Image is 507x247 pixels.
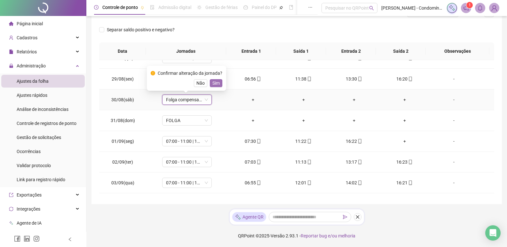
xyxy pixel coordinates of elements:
[233,138,273,145] div: 07:30
[334,117,374,124] div: +
[196,80,205,87] span: Não
[9,193,13,197] span: export
[166,136,208,146] span: 07:00 - 11:00 | 13:00 - 16:20
[308,5,313,10] span: ellipsis
[289,5,293,10] span: book
[384,138,425,145] div: +
[408,181,413,185] span: mobile
[271,233,285,238] span: Versão
[233,117,273,124] div: +
[343,215,347,219] span: send
[233,75,273,82] div: 06:56
[194,79,207,87] button: Não
[17,149,41,154] span: Ocorrências
[212,80,220,87] span: Sim
[357,181,362,185] span: mobile
[435,75,473,82] div: -
[431,48,484,55] span: Observações
[334,75,374,82] div: 13:30
[301,233,355,238] span: Reportar bug e/ou melhoria
[252,5,277,10] span: Painel do DP
[111,180,134,185] span: 03/09(qua)
[435,117,473,124] div: -
[17,107,68,112] span: Análise de inconsistências
[166,178,208,188] span: 07:00 - 11:00 | 13:00 - 16:20
[279,6,283,10] span: pushpin
[86,225,507,247] footer: QRPoint © 2025 - 2.93.1 -
[166,95,208,104] span: Folga compensatória
[17,93,47,98] span: Ajustes rápidos
[283,179,324,186] div: 12:01
[283,138,324,145] div: 11:22
[306,77,312,81] span: mobile
[14,235,20,242] span: facebook
[68,237,72,242] span: left
[384,117,425,124] div: +
[166,116,208,125] span: FOLGA
[448,4,456,12] img: sparkle-icon.fc2bf0ac1784a2077858766a79e2daf3.svg
[334,179,374,186] div: 14:02
[256,160,261,164] span: mobile
[306,160,312,164] span: mobile
[94,5,99,10] span: clock-circle
[233,179,273,186] div: 06:55
[232,212,266,222] div: Agente QR
[151,71,155,75] span: exclamation-circle
[435,96,473,103] div: -
[150,5,154,10] span: file-done
[485,225,501,241] div: Open Intercom Messenger
[102,5,138,10] span: Controle de ponto
[197,5,202,10] span: sun
[489,3,499,13] img: 90824
[297,5,338,10] span: Folha de pagamento
[334,96,374,103] div: +
[384,179,425,186] div: 16:21
[306,139,312,143] span: mobile
[256,181,261,185] span: mobile
[17,63,46,68] span: Administração
[226,42,276,60] th: Entrada 1
[17,192,42,197] span: Exportações
[17,206,40,212] span: Integrações
[283,75,324,82] div: 11:38
[357,160,362,164] span: mobile
[17,21,43,26] span: Página inicial
[355,215,360,219] span: close
[256,77,261,81] span: mobile
[205,5,238,10] span: Gestão de férias
[112,139,134,144] span: 01/09(seg)
[477,5,483,11] span: bell
[357,139,362,143] span: mobile
[283,96,324,103] div: +
[17,79,49,84] span: Ajustes da folha
[466,2,473,8] sup: 1
[408,77,413,81] span: mobile
[9,21,13,26] span: home
[158,70,222,77] div: Confirmar alteração da jornada?
[384,75,425,82] div: 16:20
[24,235,30,242] span: linkedin
[17,220,42,226] span: Agente de IA
[158,5,191,10] span: Admissão digital
[104,26,177,33] span: Separar saldo positivo e negativo?
[233,96,273,103] div: +
[435,179,473,186] div: -
[112,159,133,165] span: 02/09(ter)
[376,42,426,60] th: Saída 2
[235,214,241,220] img: sparkle-icon.fc2bf0ac1784a2077858766a79e2daf3.svg
[463,5,469,11] span: notification
[17,163,51,168] span: Validar protocolo
[276,42,326,60] th: Saída 1
[233,158,273,166] div: 07:03
[357,77,362,81] span: mobile
[17,121,76,126] span: Controle de registros de ponto
[17,177,65,182] span: Link para registro rápido
[111,118,135,123] span: 31/08(dom)
[306,181,312,185] span: mobile
[384,96,425,103] div: +
[166,157,208,167] span: 07:00 - 11:00 | 13:00 - 16:20
[9,35,13,40] span: user-add
[111,97,134,102] span: 30/08(sáb)
[408,160,413,164] span: mobile
[210,79,222,87] button: Sim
